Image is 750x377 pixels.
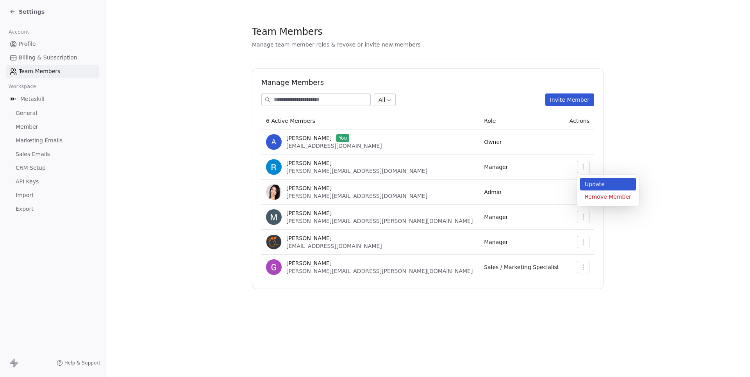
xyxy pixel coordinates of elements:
[252,26,323,38] span: Team Members
[484,189,502,195] span: Admin
[6,51,99,64] a: Billing & Subscription
[286,193,427,199] span: [PERSON_NAME][EMAIL_ADDRESS][DOMAIN_NAME]
[286,268,473,274] span: [PERSON_NAME][EMAIL_ADDRESS][PERSON_NAME][DOMAIN_NAME]
[19,54,77,62] span: Billing & Subscription
[286,134,332,142] span: [PERSON_NAME]
[16,109,37,117] span: General
[484,264,559,270] span: Sales / Marketing Specialist
[19,8,45,16] span: Settings
[57,360,100,366] a: Help & Support
[6,189,99,202] a: Import
[16,191,34,199] span: Import
[16,205,34,213] span: Export
[6,134,99,147] a: Marketing Emails
[266,234,282,250] img: Rt7b6_j31qrWN83eJnbUCAO7dZF7e7N3uTJXYBcmuSQ
[16,164,46,172] span: CRM Setup
[6,148,99,161] a: Sales Emails
[484,239,508,245] span: Manager
[545,93,594,106] button: Invite Member
[16,178,39,186] span: API Keys
[6,175,99,188] a: API Keys
[19,40,36,48] span: Profile
[20,95,45,103] span: Metaskill
[19,67,60,75] span: Team Members
[6,107,99,120] a: General
[16,123,38,131] span: Member
[484,118,496,124] span: Role
[6,203,99,215] a: Export
[286,143,382,149] span: [EMAIL_ADDRESS][DOMAIN_NAME]
[286,218,473,224] span: [PERSON_NAME][EMAIL_ADDRESS][PERSON_NAME][DOMAIN_NAME]
[570,118,589,124] span: Actions
[266,184,282,200] img: y20ioNKkpnIL_TwbaL-Q9Dm38r_GwzlUFKNwohZvYnM
[580,190,636,203] div: Remove Member
[16,150,50,158] span: Sales Emails
[261,78,594,87] h1: Manage Members
[286,234,332,242] span: [PERSON_NAME]
[266,118,315,124] span: 6 Active Members
[6,162,99,174] a: CRM Setup
[286,243,382,249] span: [EMAIL_ADDRESS][DOMAIN_NAME]
[286,184,332,192] span: [PERSON_NAME]
[6,120,99,133] a: Member
[266,259,282,275] img: ujEFMfjBEkKw_H1zJ1v4E_xJf5wf347hxUcFOnkWq1Y
[5,26,32,38] span: Account
[484,139,502,145] span: Owner
[336,134,349,142] span: You
[286,168,427,174] span: [PERSON_NAME][EMAIL_ADDRESS][DOMAIN_NAME]
[9,95,17,103] img: AVATAR%20METASKILL%20-%20Colori%20Positivo.png
[286,159,332,167] span: [PERSON_NAME]
[286,259,332,267] span: [PERSON_NAME]
[6,38,99,50] a: Profile
[6,65,99,78] a: Team Members
[484,214,508,220] span: Manager
[484,164,508,170] span: Manager
[252,41,421,48] span: Manage team member roles & revoke or invite new members
[64,360,100,366] span: Help & Support
[266,209,282,225] img: r9fp3RuPNqU7mOcic6HxktLXcuiuIeLvB_iICcNUyUg
[286,209,332,217] span: [PERSON_NAME]
[266,134,282,150] span: A
[16,136,62,145] span: Marketing Emails
[5,81,39,92] span: Workspace
[9,8,45,16] a: Settings
[580,178,636,190] div: Update
[266,159,282,175] img: k9rwsdR4YVROewGK1j3MQwC1P5uYdEzljy2wzt8KXNg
